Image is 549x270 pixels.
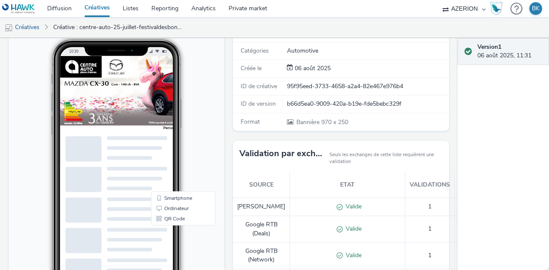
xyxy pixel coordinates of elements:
td: Google RTB (Deals) [233,216,290,243]
th: Coût total [455,172,483,198]
span: 1 [428,251,431,259]
th: Etat [290,172,405,198]
td: [PERSON_NAME] [233,198,290,216]
a: Créative : centre-auto-25-juillet-festivaldesbonsplans-MAZDA-CX30-[GEOGRAPHIC_DATA]jpg [49,17,186,38]
img: mobile [4,24,13,32]
img: undefined Logo [2,3,35,14]
img: Advertisement preview [51,40,343,115]
span: Smartphone [156,180,184,185]
span: 10:30 [60,33,70,38]
span: Créée le [241,64,262,72]
span: 1 [428,202,431,211]
span: 06 août 2025 [293,64,331,72]
div: 06 août 2025, 11:31 [477,43,542,60]
td: Google RTB (Network) [233,243,290,269]
img: Hawk Academy [490,2,503,15]
div: Création 06 août 2025, 11:31 [293,64,331,73]
li: QR Code [144,198,205,208]
div: Automotive [287,47,448,55]
div: 95f95eed-3733-4658-a2a4-82e467e976b4 [287,82,448,91]
span: 1 [428,225,431,233]
span: Valide [343,202,362,211]
li: Smartphone [144,177,205,187]
strong: Version 1 [477,43,501,51]
span: Ordinateur [156,190,180,195]
th: Validations [405,172,455,198]
span: Valide [343,225,362,233]
span: Bannière [296,118,321,126]
span: ID de version [241,100,276,108]
small: Seuls les exchanges de cette liste requièrent une validation [329,151,443,166]
div: b66d5ea0-9009-420a-b19e-fde5bebc329f [287,100,448,108]
a: Hawk Academy [490,2,506,15]
li: Ordinateur [144,187,205,198]
div: BK [532,2,540,15]
th: Source [233,172,290,198]
span: ID de créative [241,82,277,90]
h3: Validation par exchange [239,147,325,160]
span: Format [241,118,260,126]
span: Catégories [241,47,269,55]
span: QR Code [156,200,176,205]
span: 970 x 250 [296,118,348,126]
span: Valide [343,251,362,259]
